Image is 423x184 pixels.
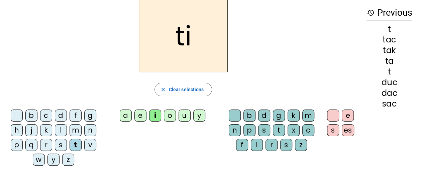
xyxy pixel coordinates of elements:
div: w [33,154,45,166]
div: l [55,124,67,136]
div: c [40,110,52,122]
div: a [120,110,132,122]
div: k [40,124,52,136]
div: b [243,110,255,122]
div: s [327,124,339,136]
mat-icon: history [366,9,375,17]
div: d [55,110,67,122]
button: Clear selections [154,83,212,96]
div: tak [366,46,412,54]
span: Clear selections [169,85,204,94]
div: y [47,154,60,166]
div: t [273,124,285,136]
div: u [179,110,191,122]
div: m [302,110,314,122]
div: n [84,124,96,136]
div: es [342,124,354,136]
div: g [84,110,96,122]
div: t [366,68,412,76]
h3: Previous [366,5,412,20]
div: duc [366,78,412,86]
div: x [288,124,300,136]
div: s [258,124,270,136]
div: sac [366,100,412,108]
div: j [25,124,37,136]
div: m [70,124,82,136]
div: r [40,139,52,151]
div: g [273,110,285,122]
div: f [70,110,82,122]
div: l [251,139,263,151]
div: v [84,139,96,151]
div: tac [366,36,412,44]
div: h [11,124,23,136]
div: q [25,139,37,151]
div: n [229,124,241,136]
div: dac [366,89,412,97]
div: b [25,110,37,122]
div: r [266,139,278,151]
div: c [302,124,314,136]
div: e [134,110,146,122]
div: s [55,139,67,151]
div: s [280,139,292,151]
div: i [149,110,161,122]
mat-icon: close [160,86,166,93]
div: o [164,110,176,122]
div: f [236,139,248,151]
div: z [295,139,307,151]
div: z [62,154,74,166]
div: p [243,124,255,136]
div: d [258,110,270,122]
div: t [70,139,82,151]
div: e [342,110,354,122]
div: p [11,139,23,151]
div: t [366,25,412,33]
div: ta [366,57,412,65]
div: k [288,110,300,122]
div: y [193,110,205,122]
